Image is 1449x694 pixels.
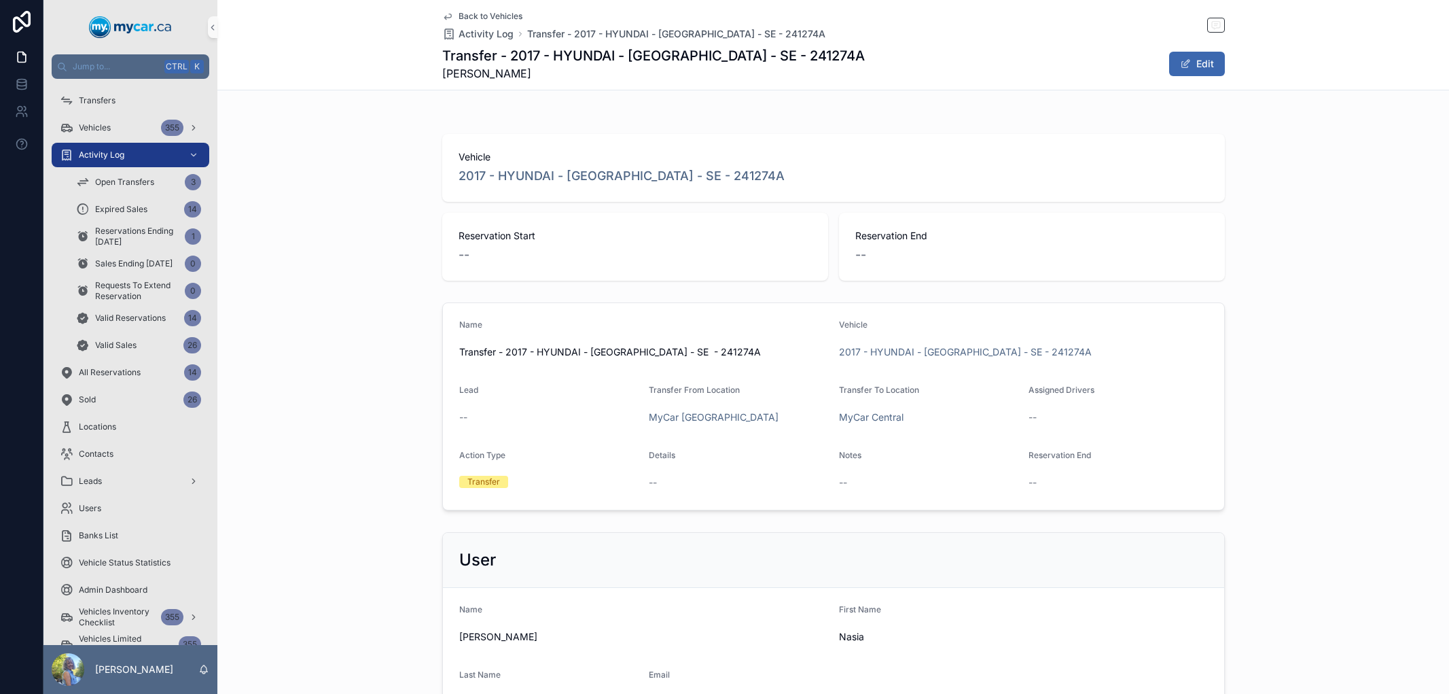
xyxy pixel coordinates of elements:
[79,530,118,541] span: Banks List
[1169,52,1225,76] button: Edit
[459,27,514,41] span: Activity Log
[459,150,1209,164] span: Vehicle
[68,279,209,303] a: Requests To Extend Reservation0
[855,245,866,264] span: --
[1028,411,1037,424] span: --
[95,258,173,269] span: Sales Ending [DATE]
[79,95,115,106] span: Transfers
[68,306,209,330] a: Valid Reservations14
[839,385,919,395] span: Transfer To Location
[459,604,482,614] span: Name
[95,177,154,188] span: Open Transfers
[68,197,209,222] a: Expired Sales14
[192,61,202,72] span: K
[839,450,861,460] span: Notes
[79,503,101,514] span: Users
[185,283,201,299] div: 0
[1028,450,1091,460] span: Reservation End
[839,604,881,614] span: First Name
[467,476,500,488] div: Transfer
[89,16,172,38] img: App logo
[185,174,201,190] div: 3
[184,310,201,326] div: 14
[185,228,201,245] div: 1
[79,585,147,595] span: Admin Dashboard
[95,280,179,302] span: Requests To Extend Reservation
[52,578,209,602] a: Admin Dashboard
[459,229,812,243] span: Reservation Start
[459,450,505,460] span: Action Type
[442,11,522,22] a: Back to Vehicles
[52,632,209,657] a: Vehicles Limited Inventory355
[161,609,183,625] div: 355
[52,54,209,79] button: Jump to...CtrlK
[459,245,469,264] span: --
[839,319,867,330] span: Vehicle
[52,88,209,113] a: Transfers
[95,226,179,247] span: Reservations Ending [DATE]
[52,523,209,548] a: Banks List
[459,549,496,571] h2: User
[79,634,173,655] span: Vehicles Limited Inventory
[79,449,113,459] span: Contacts
[161,120,183,136] div: 355
[79,394,96,405] span: Sold
[68,251,209,276] a: Sales Ending [DATE]0
[79,557,171,568] span: Vehicle Status Statistics
[179,636,201,653] div: 355
[839,411,904,424] a: MyCar Central
[649,476,657,489] span: --
[839,630,1208,644] span: Nasia
[43,79,217,645] div: scrollable content
[649,411,779,424] a: MyCar [GEOGRAPHIC_DATA]
[68,170,209,194] a: Open Transfers3
[164,60,189,73] span: Ctrl
[855,229,1209,243] span: Reservation End
[442,65,865,82] span: [PERSON_NAME]
[459,167,785,186] a: 2017 - HYUNDAI - [GEOGRAPHIC_DATA] - SE - 241274A
[95,313,166,324] span: Valid Reservations
[649,670,670,680] span: Email
[95,204,147,215] span: Expired Sales
[79,122,111,133] span: Vehicles
[1028,476,1037,489] span: --
[52,143,209,167] a: Activity Log
[52,496,209,521] a: Users
[79,606,156,628] span: Vehicles Inventory Checklist
[73,61,159,72] span: Jump to...
[1028,385,1094,395] span: Assigned Drivers
[527,27,825,41] a: Transfer - 2017 - HYUNDAI - [GEOGRAPHIC_DATA] - SE - 241274A
[459,670,501,680] span: Last Name
[52,116,209,140] a: Vehicles355
[52,415,209,439] a: Locations
[839,476,847,489] span: --
[52,551,209,575] a: Vehicle Status Statistics
[185,256,201,272] div: 0
[183,392,201,408] div: 26
[95,340,137,351] span: Valid Sales
[442,27,514,41] a: Activity Log
[459,319,482,330] span: Name
[79,421,116,432] span: Locations
[68,333,209,358] a: Valid Sales26
[184,364,201,381] div: 14
[459,11,522,22] span: Back to Vehicles
[52,360,209,385] a: All Reservations14
[442,46,865,65] h1: Transfer - 2017 - HYUNDAI - [GEOGRAPHIC_DATA] - SE - 241274A
[52,442,209,466] a: Contacts
[183,337,201,353] div: 26
[459,345,828,359] span: Transfer - 2017 - HYUNDAI - [GEOGRAPHIC_DATA] - SE - 241274A
[184,201,201,218] div: 14
[79,367,141,378] span: All Reservations
[459,411,467,424] span: --
[79,150,124,160] span: Activity Log
[459,630,828,644] span: [PERSON_NAME]
[52,605,209,629] a: Vehicles Inventory Checklist355
[459,385,478,395] span: Lead
[839,345,1092,359] a: 2017 - HYUNDAI - [GEOGRAPHIC_DATA] - SE - 241274A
